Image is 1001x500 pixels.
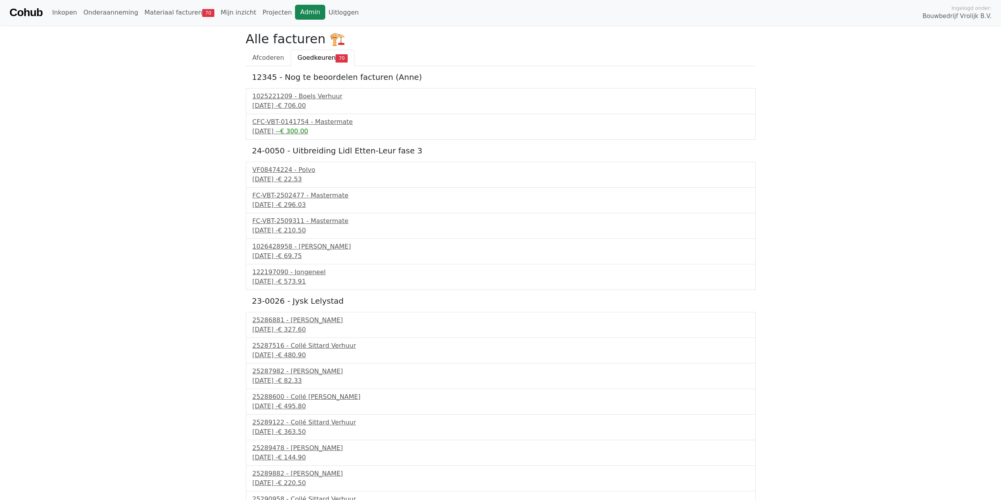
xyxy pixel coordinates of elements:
div: VF08474224 - Polvo [253,165,749,175]
a: 25289122 - Collé Sittard Verhuur[DATE] -€ 363.50 [253,418,749,437]
span: € 220.50 [278,479,306,487]
span: € 144.90 [278,454,306,461]
h2: Alle facturen 🏗️ [246,31,756,46]
a: FC-VBT-2502477 - Mastermate[DATE] -€ 296.03 [253,191,749,210]
div: [DATE] - [253,277,749,286]
span: Goedkeuren [297,54,336,61]
div: 25288600 - Collé [PERSON_NAME] [253,392,749,402]
a: VF08474224 - Polvo[DATE] -€ 22.53 [253,165,749,184]
span: 70 [202,9,214,17]
div: 25289122 - Collé Sittard Verhuur [253,418,749,427]
a: 25287516 - Collé Sittard Verhuur[DATE] -€ 480.90 [253,341,749,360]
div: [DATE] - [253,453,749,462]
div: [DATE] - [253,351,749,360]
div: 25289478 - [PERSON_NAME] [253,443,749,453]
div: CFC-VBT-0141754 - Mastermate [253,117,749,127]
span: Afcoderen [253,54,284,61]
div: 1025221209 - Boels Verhuur [253,92,749,101]
h5: 12345 - Nog te beoordelen facturen (Anne) [252,72,749,82]
div: FC-VBT-2502477 - Mastermate [253,191,749,200]
span: € 573.91 [278,278,306,285]
a: FC-VBT-2509311 - Mastermate[DATE] -€ 210.50 [253,216,749,235]
a: Uitloggen [325,5,362,20]
a: 25289882 - [PERSON_NAME][DATE] -€ 220.50 [253,469,749,488]
a: 122197090 - Jongeneel[DATE] -€ 573.91 [253,268,749,286]
div: [DATE] - [253,478,749,488]
span: € 327.60 [278,326,306,333]
span: € 706.00 [278,102,306,109]
span: € 296.03 [278,201,306,208]
div: [DATE] - [253,101,749,111]
a: 25288600 - Collé [PERSON_NAME][DATE] -€ 495.80 [253,392,749,411]
a: Materiaal facturen70 [141,5,218,20]
div: 25286881 - [PERSON_NAME] [253,315,749,325]
div: [DATE] - [253,127,749,136]
div: [DATE] - [253,427,749,437]
span: Ingelogd onder: [951,4,992,12]
div: [DATE] - [253,325,749,334]
div: 25287982 - [PERSON_NAME] [253,367,749,376]
span: € 495.80 [278,402,306,410]
h5: 23-0026 - Jysk Lelystad [252,296,749,306]
a: 25286881 - [PERSON_NAME][DATE] -€ 327.60 [253,315,749,334]
a: Goedkeuren70 [291,50,354,66]
div: 122197090 - Jongeneel [253,268,749,277]
span: € 82.33 [278,377,302,384]
span: € 69.75 [278,252,302,260]
a: Inkopen [49,5,80,20]
div: [DATE] - [253,200,749,210]
div: [DATE] - [253,175,749,184]
a: 1025221209 - Boels Verhuur[DATE] -€ 706.00 [253,92,749,111]
div: 1026428958 - [PERSON_NAME] [253,242,749,251]
div: [DATE] - [253,376,749,386]
div: [DATE] - [253,402,749,411]
span: -€ 300.00 [278,127,308,135]
a: Afcoderen [246,50,291,66]
span: Bouwbedrijf Vrolijk B.V. [922,12,992,21]
div: FC-VBT-2509311 - Mastermate [253,216,749,226]
a: 1026428958 - [PERSON_NAME][DATE] -€ 69.75 [253,242,749,261]
span: € 22.53 [278,175,302,183]
div: [DATE] - [253,226,749,235]
a: Onderaanneming [80,5,141,20]
span: € 363.50 [278,428,306,435]
span: € 210.50 [278,227,306,234]
a: CFC-VBT-0141754 - Mastermate[DATE] --€ 300.00 [253,117,749,136]
a: Mijn inzicht [218,5,260,20]
span: € 480.90 [278,351,306,359]
div: 25287516 - Collé Sittard Verhuur [253,341,749,351]
a: Projecten [259,5,295,20]
span: 70 [336,54,348,62]
a: Cohub [9,3,42,22]
a: Admin [295,5,325,20]
a: 25287982 - [PERSON_NAME][DATE] -€ 82.33 [253,367,749,386]
div: 25289882 - [PERSON_NAME] [253,469,749,478]
div: [DATE] - [253,251,749,261]
h5: 24-0050 - Uitbreiding Lidl Etten-Leur fase 3 [252,146,749,155]
a: 25289478 - [PERSON_NAME][DATE] -€ 144.90 [253,443,749,462]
